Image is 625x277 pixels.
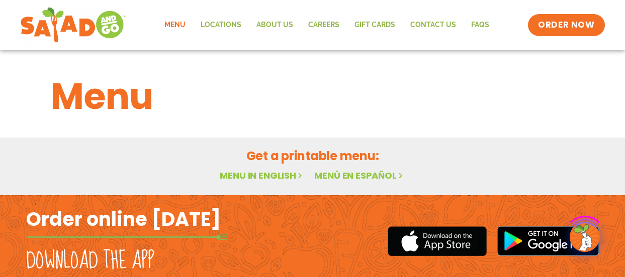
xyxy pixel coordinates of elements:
a: GIFT CARDS [347,14,403,37]
a: FAQs [464,14,497,37]
a: About Us [249,14,301,37]
nav: Menu [157,14,497,37]
img: fork [26,234,227,240]
span: ORDER NOW [538,19,594,31]
h2: Get a printable menu: [51,147,575,165]
img: google_play [497,226,599,256]
h1: Menu [51,69,575,123]
h2: Order online [DATE] [26,207,221,231]
a: Menu [157,14,193,37]
img: new-SAG-logo-768×292 [20,5,126,45]
a: Locations [193,14,249,37]
a: Menu in English [220,169,304,182]
a: Contact Us [403,14,464,37]
h2: Download the app [26,247,154,275]
a: Careers [301,14,347,37]
img: appstore [388,225,487,257]
a: ORDER NOW [528,14,604,36]
a: Menú en español [314,169,405,182]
